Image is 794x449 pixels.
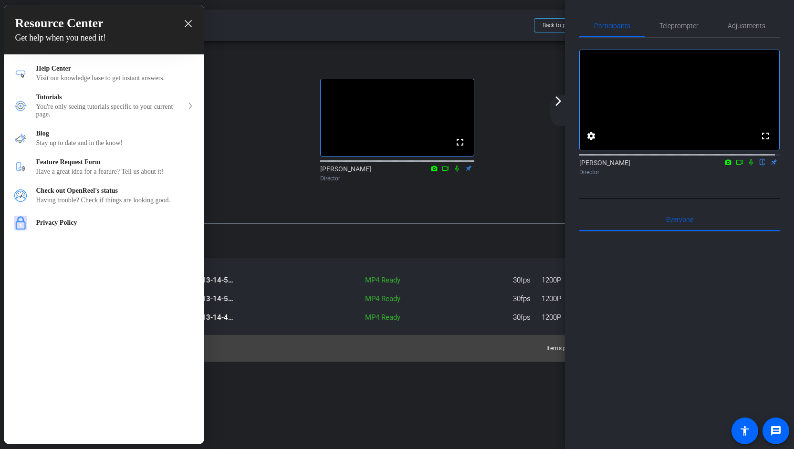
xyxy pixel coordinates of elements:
img: module icon [14,67,27,80]
div: Visit our knowledge base to get instant answers. [36,74,194,82]
img: module icon [14,216,27,230]
div: Feature Request Form - Go to https://openreel.typeform.com/to/ZnK8QrmQ in a new tab [4,153,204,181]
div: Having trouble? Check if things are looking good. [36,197,194,204]
div: close resource center [184,19,193,28]
img: module icon [14,100,27,112]
div: Privacy Policy - Go to https://www.openreel.com/privacy/ [4,210,204,236]
div: Feature Request Form [36,158,194,166]
div: Tutorials [36,94,183,101]
h1: Resource Center [15,16,193,31]
svg: expand [188,103,193,109]
div: Have a great idea for a feature? Tell us about it! [36,168,194,176]
div: Check out OpenReel's status [36,187,194,195]
div: Blog - Go to https://www.openreel.com/blog/ in a new tab [4,124,204,153]
div: Privacy Policy [36,219,194,227]
div: Tutorials [4,88,204,124]
div: Help Center - Go to support.openreel.com in a new tab [4,59,204,88]
div: Stay up to date and in the know! [36,139,194,147]
div: Check out OpenReel's status - Go to https://www.openreel.com/status in a new tab [4,181,204,210]
img: module icon [14,161,27,173]
div: You're only seeing tutorials specific to your current page. [36,103,183,118]
h2: Get help when you need it! [15,33,193,43]
img: module icon [14,132,27,145]
img: module icon [14,189,27,202]
div: Help Center [36,65,194,73]
div: Blog [36,130,194,137]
